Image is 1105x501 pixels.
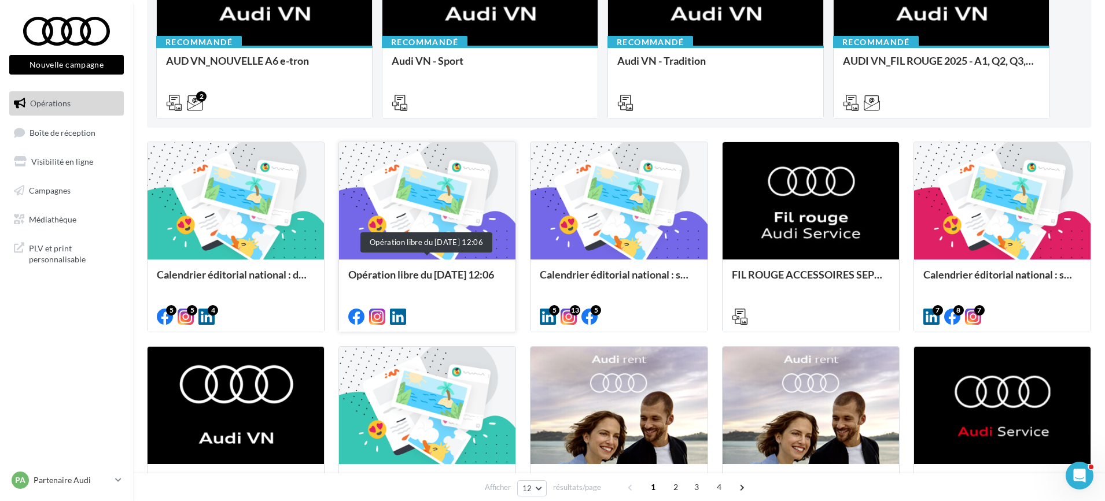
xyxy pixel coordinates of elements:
[382,36,467,49] div: Recommandé
[29,214,76,224] span: Médiathèque
[540,269,698,292] div: Calendrier éditorial national : semaine du 25.08 au 31.08
[7,150,126,174] a: Visibilité en ligne
[166,305,176,316] div: 5
[607,36,693,49] div: Recommandé
[7,179,126,203] a: Campagnes
[666,478,685,496] span: 2
[166,55,363,78] div: AUD VN_NOUVELLE A6 e-tron
[549,305,559,316] div: 5
[517,480,547,496] button: 12
[156,36,242,49] div: Recommandé
[732,269,890,292] div: FIL ROUGE ACCESSOIRES SEPTEMBRE - AUDI SERVICE
[157,269,315,292] div: Calendrier éditorial national : du 02.09 au 03.09
[974,305,985,316] div: 7
[348,269,506,292] div: Opération libre du [DATE] 12:06
[591,305,601,316] div: 5
[7,91,126,116] a: Opérations
[687,478,706,496] span: 3
[933,305,943,316] div: 7
[9,55,124,75] button: Nouvelle campagne
[953,305,964,316] div: 8
[923,269,1081,292] div: Calendrier éditorial national : semaines du 04.08 au 25.08
[570,305,580,316] div: 13
[15,474,25,486] span: PA
[360,232,492,253] div: Opération libre du [DATE] 12:06
[7,120,126,145] a: Boîte de réception
[644,478,662,496] span: 1
[196,91,207,102] div: 2
[617,55,814,78] div: Audi VN - Tradition
[710,478,728,496] span: 4
[833,36,919,49] div: Recommandé
[30,127,95,137] span: Boîte de réception
[30,98,71,108] span: Opérations
[7,236,126,270] a: PLV et print personnalisable
[9,469,124,491] a: PA Partenaire Audi
[522,484,532,493] span: 12
[31,157,93,166] span: Visibilité en ligne
[208,305,218,316] div: 4
[392,55,588,78] div: Audi VN - Sport
[29,240,119,265] span: PLV et print personnalisable
[34,474,110,486] p: Partenaire Audi
[485,482,511,493] span: Afficher
[29,185,71,195] span: Campagnes
[843,55,1040,78] div: AUDI VN_FIL ROUGE 2025 - A1, Q2, Q3, Q5 et Q4 e-tron
[1066,462,1093,489] iframe: Intercom live chat
[7,207,126,232] a: Médiathèque
[187,305,197,316] div: 5
[553,482,601,493] span: résultats/page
